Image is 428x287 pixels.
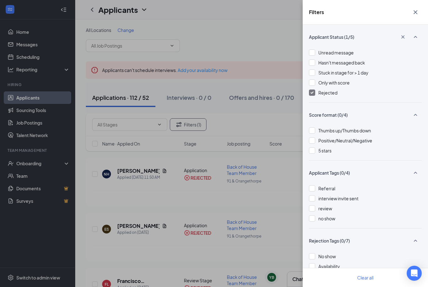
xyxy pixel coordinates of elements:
span: Unread message [318,50,354,55]
span: Hasn't messaged back [318,60,365,65]
span: No show [318,254,336,259]
svg: Cross [412,8,419,16]
button: SmallChevronUp [409,235,422,247]
button: Clear all [350,271,381,284]
span: Stuck in stage for > 1 day [318,70,368,75]
button: Cross [409,6,422,18]
svg: SmallChevronUp [412,111,419,119]
span: 5 stars [318,148,331,153]
span: review [318,206,332,211]
span: Applicant Status (1/5) [309,34,354,40]
span: Score format (0/4) [309,112,348,118]
span: interview invite sent [318,196,358,201]
svg: SmallChevronUp [412,237,419,244]
span: no show [318,216,335,221]
span: Only with score [318,80,350,85]
span: Thumbs up/Thumbs down [318,128,371,133]
span: Positive/Neutral/Negative [318,138,372,143]
h5: Filters [309,9,324,16]
button: SmallChevronUp [409,31,422,43]
svg: SmallChevronUp [412,33,419,41]
button: Cross [397,32,409,42]
span: Rejected [318,90,337,95]
span: Rejection Tags (0/7) [309,238,350,244]
span: Applicant Tags (0/4) [309,170,350,176]
img: checkbox [311,91,314,94]
div: Open Intercom Messenger [407,266,422,281]
button: SmallChevronUp [409,109,422,121]
span: Referral [318,186,335,191]
span: Availability [318,264,340,269]
button: SmallChevronUp [409,167,422,179]
svg: SmallChevronUp [412,169,419,177]
svg: Cross [400,34,406,40]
